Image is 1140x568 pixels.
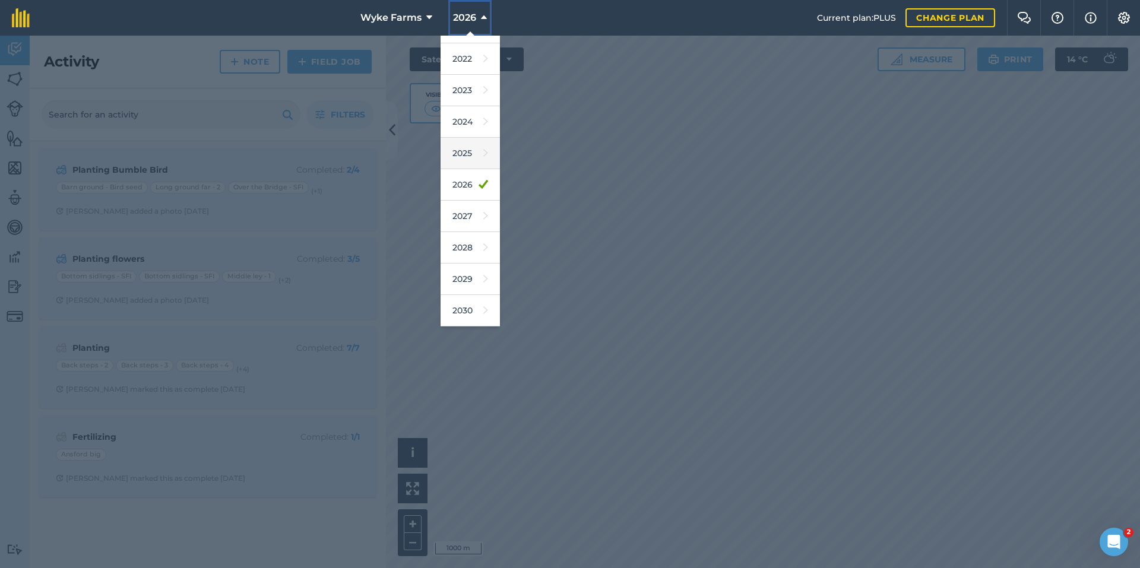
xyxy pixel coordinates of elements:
img: Two speech bubbles overlapping with the left bubble in the forefront [1017,12,1031,24]
iframe: Intercom live chat [1100,528,1128,556]
span: Current plan : PLUS [817,11,896,24]
img: A question mark icon [1050,12,1065,24]
a: 2025 [441,138,500,169]
span: Wyke Farms [360,11,422,25]
a: 2024 [441,106,500,138]
span: 2026 [453,11,476,25]
a: 2026 [441,169,500,201]
img: svg+xml;base64,PHN2ZyB4bWxucz0iaHR0cDovL3d3dy53My5vcmcvMjAwMC9zdmciIHdpZHRoPSIxNyIgaGVpZ2h0PSIxNy... [1085,11,1097,25]
a: 2028 [441,232,500,264]
a: 2030 [441,295,500,326]
img: A cog icon [1117,12,1131,24]
img: fieldmargin Logo [12,8,30,27]
span: 2 [1124,528,1133,537]
a: 2029 [441,264,500,295]
a: 2027 [441,201,500,232]
a: 2022 [441,43,500,75]
a: 2023 [441,75,500,106]
a: Change plan [905,8,995,27]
